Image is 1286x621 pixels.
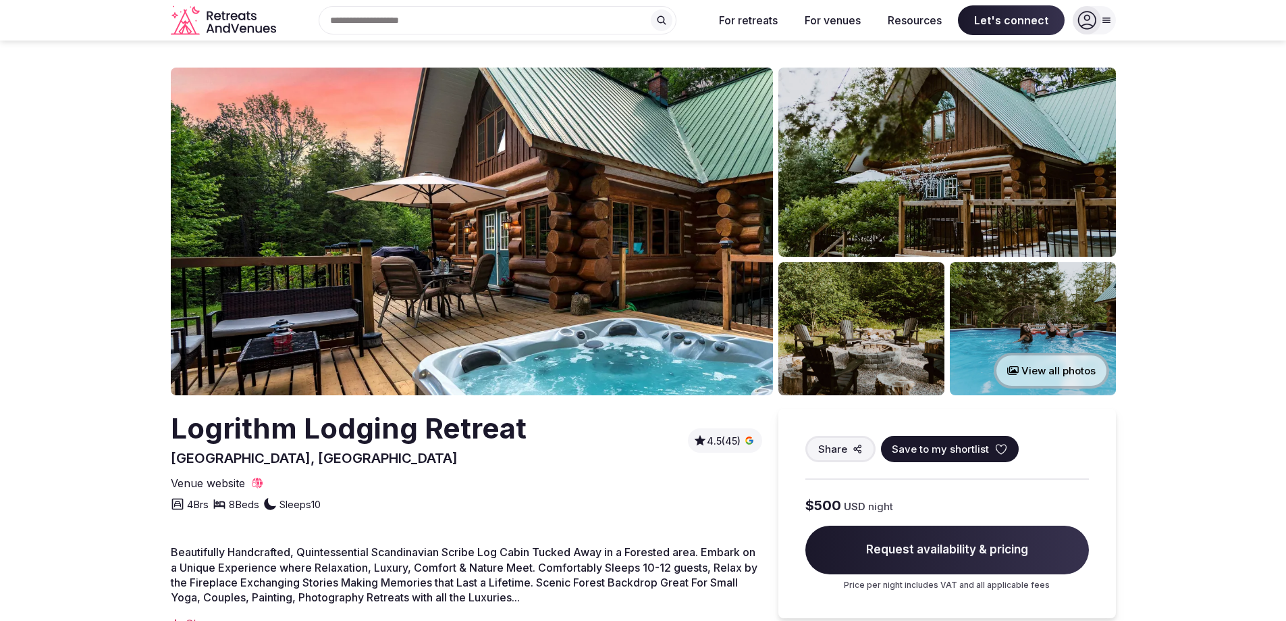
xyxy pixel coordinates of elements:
button: Save to my shortlist [881,436,1019,462]
span: Request availability & pricing [805,526,1089,574]
span: Beautifully Handcrafted, Quintessential Scandinavian Scribe Log Cabin Tucked Away in a Forested a... [171,545,757,604]
button: For venues [794,5,872,35]
button: 4.5(45) [693,434,757,447]
button: Resources [877,5,953,35]
span: 8 Beds [229,497,259,512]
span: Share [818,442,847,456]
button: Share [805,436,876,462]
span: Let's connect [958,5,1065,35]
img: Venue cover photo [171,68,773,395]
span: $500 [805,496,841,515]
p: Price per night includes VAT and all applicable fees [805,580,1089,591]
span: Venue website [171,476,245,491]
a: Visit the homepage [171,5,279,36]
h2: Logrithm Lodging Retreat [171,409,527,449]
button: View all photos [994,353,1109,389]
span: [GEOGRAPHIC_DATA], [GEOGRAPHIC_DATA] [171,450,458,466]
img: Venue gallery photo [778,68,1116,257]
span: Sleeps 10 [279,497,321,512]
span: USD [844,499,865,514]
button: For retreats [708,5,788,35]
a: Venue website [171,476,264,491]
svg: Retreats and Venues company logo [171,5,279,36]
span: night [868,499,893,514]
span: 4 Brs [187,497,209,512]
img: Venue gallery photo [950,262,1116,395]
img: Venue gallery photo [778,262,944,395]
span: 4.5 (45) [707,434,741,448]
span: Save to my shortlist [892,442,989,456]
